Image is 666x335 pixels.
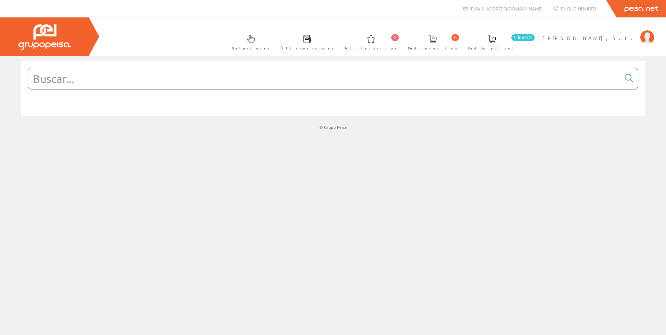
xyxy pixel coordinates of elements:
[408,45,457,52] span: Ped. favoritos
[542,34,637,41] span: [PERSON_NAME], S.L.
[28,68,621,89] input: Buscar...
[232,45,270,52] span: Selectores
[344,45,397,52] span: Art. favoritos
[18,24,71,50] img: Grupo Peisa
[21,124,645,130] div: © Grupo Peisa
[225,29,273,54] a: Selectores
[470,6,542,11] span: [EMAIL_ADDRESS][DOMAIN_NAME]
[559,6,597,11] span: [PHONE_NUMBER]
[391,34,399,41] span: 0
[511,34,535,41] span: 0 línea/s
[273,29,337,54] a: Últimas compras
[280,45,334,52] span: Últimas compras
[451,34,459,41] span: 0
[468,45,516,52] span: Pedido actual
[542,29,654,36] a: [PERSON_NAME], S.L.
